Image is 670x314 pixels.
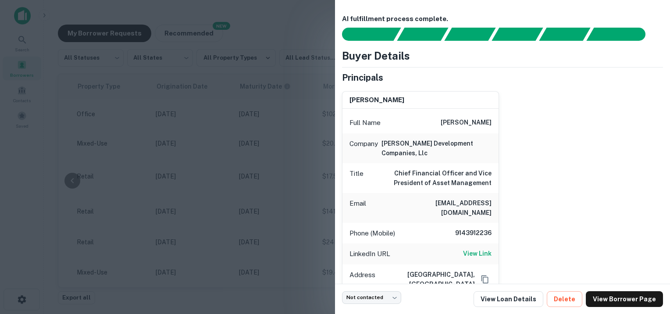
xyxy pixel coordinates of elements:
div: Your request is received and processing... [397,28,448,41]
iframe: Chat Widget [626,244,670,286]
button: Delete [547,291,582,307]
p: Phone (Mobile) [349,228,395,239]
div: Documents found, AI parsing details... [444,28,495,41]
h6: AI fulfillment process complete. [342,14,663,24]
p: Title [349,168,364,188]
h6: [PERSON_NAME] [349,95,404,105]
div: Sending borrower request to AI... [331,28,397,41]
h6: View Link [463,249,492,258]
p: Email [349,198,366,218]
p: Address [349,270,375,289]
h6: [EMAIL_ADDRESS][DOMAIN_NAME] [386,198,492,218]
h4: Buyer Details [342,48,410,64]
p: LinkedIn URL [349,249,390,259]
h6: Chief Financial Officer and Vice President of Asset Management [386,168,492,188]
h5: Principals [342,71,383,84]
a: View Borrower Page [586,291,663,307]
div: Principals found, AI now looking for contact information... [492,28,543,41]
h6: 9143912236 [439,228,492,239]
h6: [PERSON_NAME] development companies, llc [381,139,492,158]
div: Not contacted [342,291,401,304]
p: Full Name [349,118,381,128]
div: AI fulfillment process complete. [587,28,656,41]
h6: [GEOGRAPHIC_DATA], [GEOGRAPHIC_DATA] [379,270,475,289]
button: Copy Address [478,273,492,286]
p: Company [349,139,378,158]
div: Principals found, still searching for contact information. This may take time... [539,28,590,41]
a: View Link [463,249,492,259]
h6: [PERSON_NAME] [441,118,492,128]
a: View Loan Details [474,291,543,307]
